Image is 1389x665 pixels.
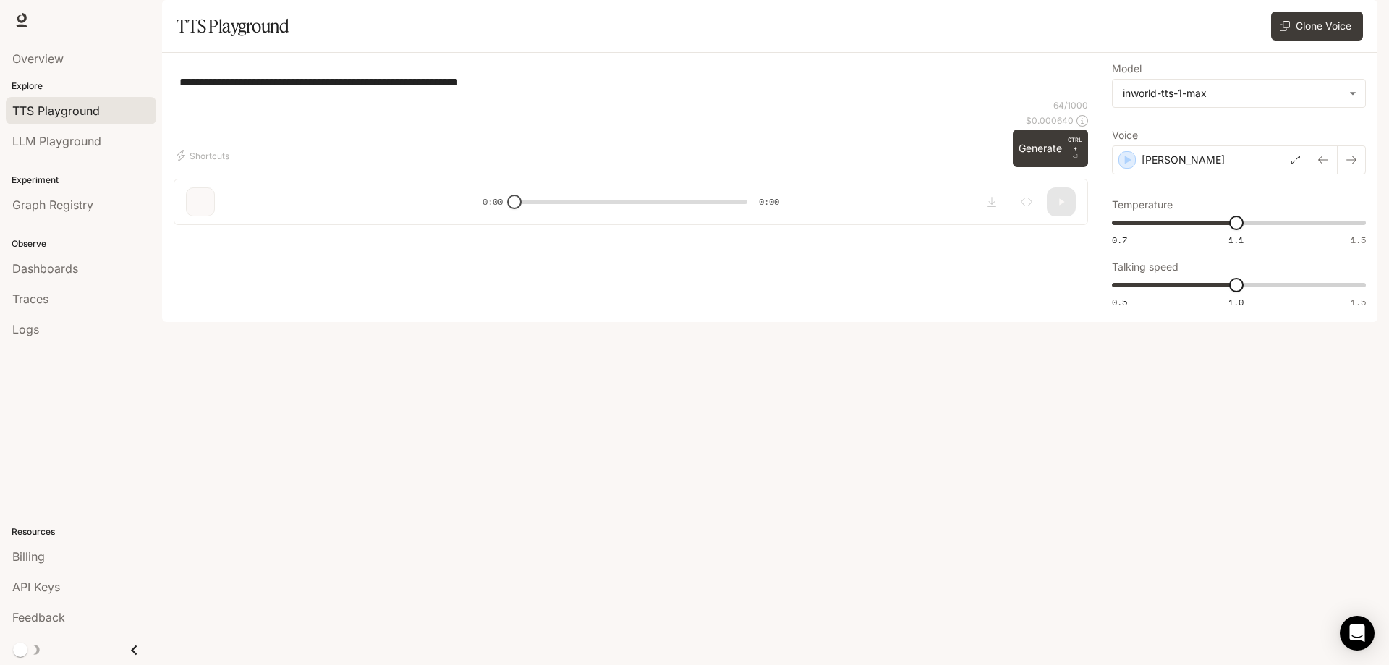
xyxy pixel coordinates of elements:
p: $ 0.000640 [1026,114,1074,127]
span: 1.0 [1228,296,1244,308]
span: 1.1 [1228,234,1244,246]
div: Open Intercom Messenger [1340,616,1375,651]
p: Model [1112,64,1142,74]
div: inworld-tts-1-max [1113,80,1365,107]
div: inworld-tts-1-max [1123,86,1342,101]
p: 64 / 1000 [1053,99,1088,111]
span: 1.5 [1351,296,1366,308]
span: 0.7 [1112,234,1127,246]
p: Voice [1112,130,1138,140]
button: Shortcuts [174,144,235,167]
h1: TTS Playground [177,12,289,41]
p: CTRL + [1068,135,1082,153]
p: ⏎ [1068,135,1082,161]
p: Talking speed [1112,262,1178,272]
p: [PERSON_NAME] [1142,153,1225,167]
button: Clone Voice [1271,12,1363,41]
span: 1.5 [1351,234,1366,246]
p: Temperature [1112,200,1173,210]
span: 0.5 [1112,296,1127,308]
button: GenerateCTRL +⏎ [1013,130,1088,167]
